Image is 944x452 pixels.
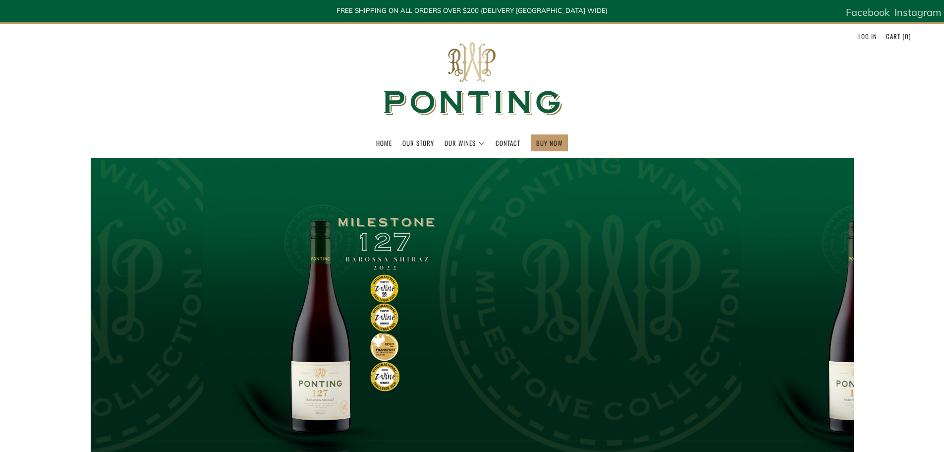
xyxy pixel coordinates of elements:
a: Cart (0) [886,28,911,44]
span: Instagram [894,6,942,18]
span: 0 [905,31,909,41]
a: Home [376,135,392,151]
a: BUY NOW [536,135,562,151]
span: Facebook [846,6,889,18]
a: Log in [858,28,877,44]
a: Our Story [402,135,434,151]
img: Ponting Wines [373,24,571,134]
a: Instagram [894,2,942,22]
a: Facebook [846,2,889,22]
a: Contact [496,135,520,151]
a: Our Wines [444,135,485,151]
